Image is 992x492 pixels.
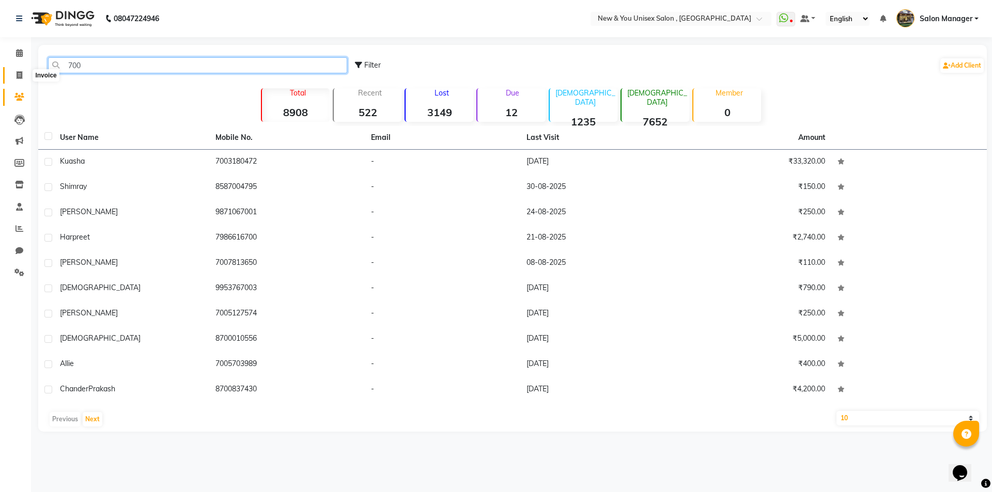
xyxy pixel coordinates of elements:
td: - [365,226,520,251]
strong: 0 [693,106,761,119]
td: [DATE] [520,327,676,352]
input: Search by Name/Mobile/Email/Code [48,57,347,73]
p: [DEMOGRAPHIC_DATA] [554,88,617,107]
td: - [365,301,520,327]
p: Recent [338,88,401,98]
p: Due [479,88,545,98]
td: 7007813650 [209,251,365,276]
td: 7005703989 [209,352,365,377]
td: 30-08-2025 [520,175,676,200]
td: 9953767003 [209,276,365,301]
strong: 3149 [406,106,473,119]
td: 8587004795 [209,175,365,200]
td: ₹33,320.00 [676,150,831,175]
strong: 522 [334,106,401,119]
a: Add Client [940,58,984,73]
td: - [365,377,520,403]
span: kuasha [60,156,85,166]
td: 7005127574 [209,301,365,327]
p: Member [698,88,761,98]
p: Total [266,88,330,98]
td: ₹2,740.00 [676,226,831,251]
td: 8700010556 [209,327,365,352]
th: Last Visit [520,126,676,150]
td: [DATE] [520,276,676,301]
span: [PERSON_NAME] [60,207,118,216]
th: Email [365,126,520,150]
p: [DEMOGRAPHIC_DATA] [626,88,689,107]
img: logo [26,4,97,33]
span: Salon Manager [920,13,972,24]
td: ₹150.00 [676,175,831,200]
td: [DATE] [520,352,676,377]
td: [DATE] [520,301,676,327]
td: [DATE] [520,150,676,175]
span: Prakash [88,384,115,393]
td: ₹250.00 [676,301,831,327]
td: - [365,150,520,175]
td: ₹4,200.00 [676,377,831,403]
td: 7986616700 [209,226,365,251]
iframe: chat widget [949,451,982,482]
button: Next [83,412,102,426]
b: 08047224946 [114,4,159,33]
td: 7003180472 [209,150,365,175]
span: Allie [60,359,74,368]
strong: 8908 [262,106,330,119]
div: Invoice [33,69,59,82]
span: Chander [60,384,88,393]
strong: 12 [477,106,545,119]
span: Shimray [60,182,87,191]
span: [DEMOGRAPHIC_DATA] [60,334,141,343]
td: 08-08-2025 [520,251,676,276]
p: Lost [410,88,473,98]
span: [DEMOGRAPHIC_DATA] [60,283,141,292]
td: 21-08-2025 [520,226,676,251]
td: ₹5,000.00 [676,327,831,352]
td: ₹110.00 [676,251,831,276]
td: 24-08-2025 [520,200,676,226]
td: ₹250.00 [676,200,831,226]
strong: 1235 [550,115,617,128]
td: - [365,352,520,377]
strong: 7652 [622,115,689,128]
td: ₹790.00 [676,276,831,301]
span: [PERSON_NAME] [60,308,118,318]
td: 9871067001 [209,200,365,226]
td: - [365,175,520,200]
td: - [365,251,520,276]
span: Harpreet [60,232,90,242]
th: Amount [792,126,831,149]
th: Mobile No. [209,126,365,150]
td: - [365,276,520,301]
span: Filter [364,60,381,70]
td: ₹400.00 [676,352,831,377]
td: - [365,200,520,226]
img: Salon Manager [896,9,915,27]
th: User Name [54,126,209,150]
span: [PERSON_NAME] [60,258,118,267]
td: 8700837430 [209,377,365,403]
td: [DATE] [520,377,676,403]
td: - [365,327,520,352]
